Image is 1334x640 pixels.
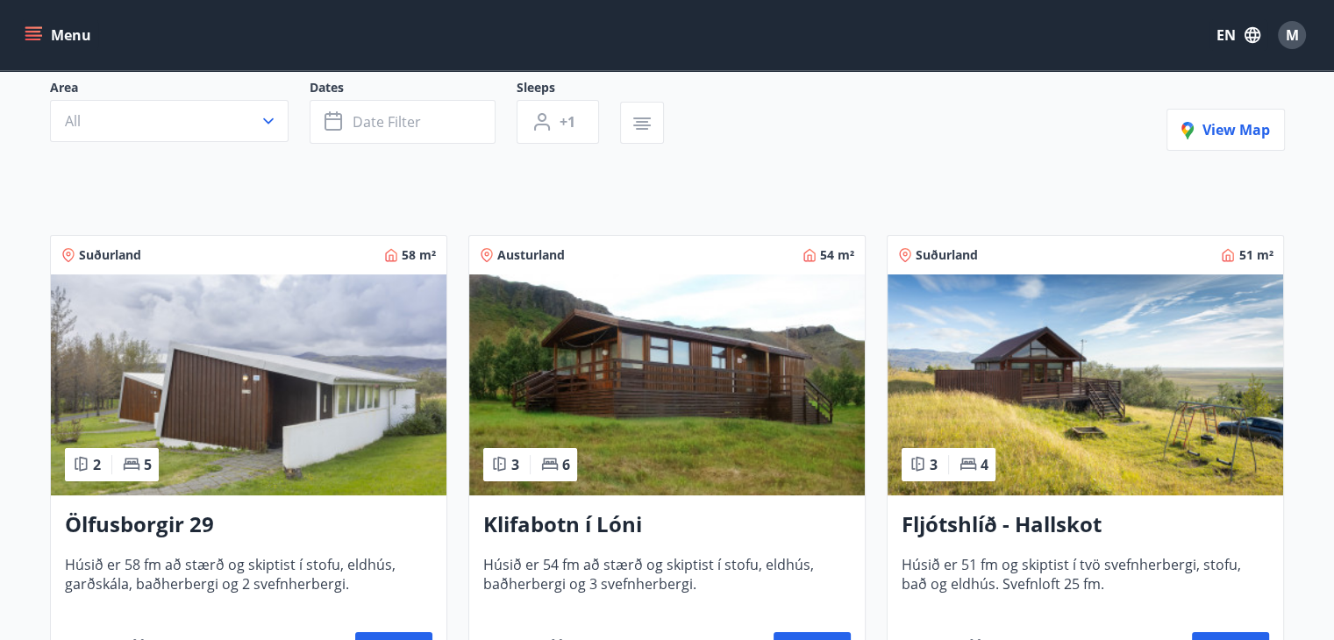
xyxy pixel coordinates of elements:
[916,246,978,264] span: Suðurland
[1271,14,1313,56] button: M
[144,455,152,474] span: 5
[1238,246,1273,264] span: 51 m²
[1181,120,1270,139] span: View map
[353,112,421,132] span: Date filter
[1166,109,1285,151] button: View map
[981,455,988,474] span: 4
[402,246,436,264] span: 58 m²
[930,455,938,474] span: 3
[562,455,570,474] span: 6
[517,100,599,144] button: +1
[21,19,98,51] button: menu
[65,111,81,131] span: All
[469,274,865,495] img: Paella dish
[50,100,289,142] button: All
[820,246,854,264] span: 54 m²
[1209,19,1267,51] button: EN
[902,509,1269,541] h3: Fljótshlíð - Hallskot
[51,274,446,495] img: Paella dish
[560,112,575,132] span: +1
[902,555,1269,613] span: Húsið er 51 fm og skiptist í tvö svefnherbergi, stofu, bað og eldhús. Svefnloft 25 fm.
[511,455,519,474] span: 3
[888,274,1283,495] img: Paella dish
[50,79,310,100] span: Area
[310,100,496,144] button: Date filter
[65,555,432,613] span: Húsið er 58 fm að stærð og skiptist í stofu, eldhús, garðskála, baðherbergi og 2 svefnherbergi.
[483,509,851,541] h3: Klifabotn í Lóni
[517,79,620,100] span: Sleeps
[483,555,851,613] span: Húsið er 54 fm að stærð og skiptist í stofu, eldhús, baðherbergi og 3 svefnherbergi.
[1286,25,1299,45] span: M
[310,79,517,100] span: Dates
[93,455,101,474] span: 2
[65,509,432,541] h3: Ölfusborgir 29
[497,246,565,264] span: Austurland
[79,246,141,264] span: Suðurland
